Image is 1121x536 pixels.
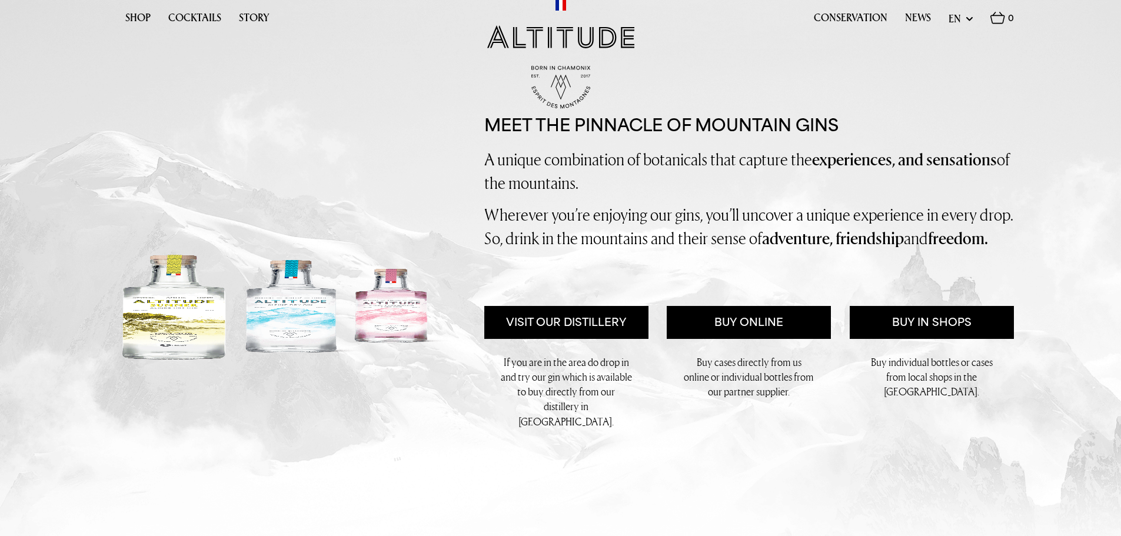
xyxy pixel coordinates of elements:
img: Basket [990,12,1005,24]
p: Buy individual bottles or cases from local shops in the [GEOGRAPHIC_DATA]. [866,355,997,399]
a: Visit Our Distillery [484,306,648,339]
strong: experiences, and sensations [812,148,997,171]
a: Buy in Shops [850,306,1014,339]
a: 0 [990,12,1014,31]
p: Buy cases directly from us online or individual bottles from our partner supplier. [683,355,814,399]
img: Altitude Gin [487,25,634,48]
a: Buy Online [667,306,831,339]
a: Conservation [814,12,887,30]
strong: freedom. [928,227,988,249]
strong: adventure, friendship [762,227,904,249]
a: Shop [125,12,151,30]
p: Wherever you’re enjoying our gins, you’ll uncover a unique experience in every drop. So, drink in... [484,203,1014,249]
a: Cocktails [168,12,221,30]
p: A unique combination of botanicals that capture the of the mountains. [484,148,1014,194]
img: Born in Chamonix - Est. 2017 - Espirit des Montagnes [531,66,590,109]
a: News [905,12,931,30]
a: Story [239,12,270,30]
p: If you are in the area do drop in and try our gin which is available to buy directly from our dis... [500,355,631,429]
